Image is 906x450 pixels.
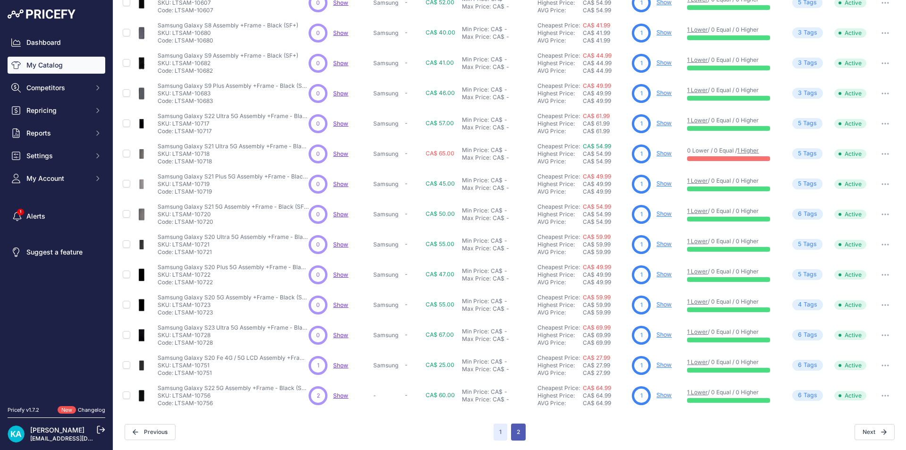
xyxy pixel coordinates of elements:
span: s [814,119,817,128]
div: Min Price: [462,237,489,245]
span: Tag [792,178,822,189]
a: Alerts [8,208,105,225]
a: CA$ 61.99 [583,112,610,119]
div: - [503,146,507,154]
span: Competitors [26,83,88,93]
div: CA$ 41.99 [583,37,628,44]
span: - [405,240,408,247]
p: / 0 Equal / 0 Higher [687,117,779,124]
div: - [504,63,509,71]
span: CA$ 40.00 [426,29,455,36]
img: Pricefy Logo [8,9,75,19]
span: s [814,149,817,158]
span: Tag [792,239,822,250]
a: 1 Lower [687,177,708,184]
span: 5 [798,179,801,188]
span: s [814,28,817,37]
span: Reports [26,128,88,138]
span: CA$ 45.00 [426,180,455,187]
span: 5 [798,119,801,128]
a: 1 Lower [687,86,708,93]
p: SKU: LTSAM-10719 [158,180,309,188]
span: 3 [798,28,802,37]
div: CA$ 44.99 [583,67,628,75]
div: CA$ [491,116,503,124]
span: Tag [792,118,822,129]
p: SKU: LTSAM-10720 [158,211,309,218]
div: CA$ 54.99 [583,158,628,165]
div: - [504,3,509,10]
span: CA$ 41.99 [583,29,610,36]
span: CA$ 55.00 [426,240,454,247]
p: Samsung Galaxy S9 Plus Assembly +Frame - Black (SF+) [158,82,309,90]
p: Code: LTSAM-10607 [158,7,309,14]
div: - [503,177,507,184]
div: CA$ [493,3,504,10]
p: Samsung [373,29,401,37]
p: Code: LTSAM-10719 [158,188,309,195]
span: CA$ 54.99 [583,211,611,218]
div: AVG Price: [537,218,583,226]
span: Tag [792,88,823,99]
span: Show [333,331,348,339]
div: CA$ [491,86,503,93]
div: CA$ [491,146,503,154]
span: 5 [798,149,801,158]
a: Cheapest Price: [537,233,580,240]
a: CA$ 59.99 [583,294,611,301]
span: Active [834,240,866,249]
a: CA$ 49.99 [583,173,611,180]
p: Samsung [373,150,401,158]
span: 0 [316,29,320,37]
span: s [814,59,817,68]
div: Max Price: [462,63,491,71]
button: Repricing [8,102,105,119]
div: CA$ [493,245,504,252]
div: CA$ [493,93,504,101]
span: Active [834,210,866,219]
a: Show [656,391,671,399]
span: 0 [316,59,320,68]
button: Reports [8,125,105,142]
div: Max Price: [462,184,491,192]
p: / 0 Equal / 0 Higher [687,86,779,94]
span: Tag [792,58,823,68]
div: CA$ [491,25,503,33]
span: 0 [316,210,320,219]
span: - [405,59,408,66]
div: - [504,124,509,131]
a: Show [333,120,348,127]
span: CA$ 61.99 [583,120,610,127]
span: 1 [640,180,643,188]
a: Show [333,150,348,157]
div: - [503,207,507,214]
a: Show [656,210,671,217]
span: s [814,179,817,188]
p: Samsung [373,120,401,127]
div: Max Price: [462,93,491,101]
a: Cheapest Price: [537,22,580,29]
span: 3 [798,89,802,98]
span: - [405,210,408,217]
button: Competitors [8,79,105,96]
div: Highest Price: [537,29,583,37]
div: CA$ [493,184,504,192]
p: SKU: LTSAM-10717 [158,120,309,127]
div: CA$ [493,63,504,71]
span: 5 [798,240,801,249]
div: - [503,237,507,245]
a: Show [333,59,348,67]
span: 0 [316,119,320,128]
p: / 0 Equal / 0 Higher [687,207,779,215]
span: Show [333,362,348,369]
span: Show [333,180,348,187]
a: My Catalog [8,57,105,74]
span: Active [834,28,866,38]
a: Show [656,271,671,278]
div: AVG Price: [537,158,583,165]
p: Samsung Galaxy S20 Ultra 5G Assembly +Frame - Black (SF+) [158,233,309,241]
div: CA$ 61.99 [583,127,628,135]
span: Show [333,211,348,218]
span: 6 [798,210,802,219]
